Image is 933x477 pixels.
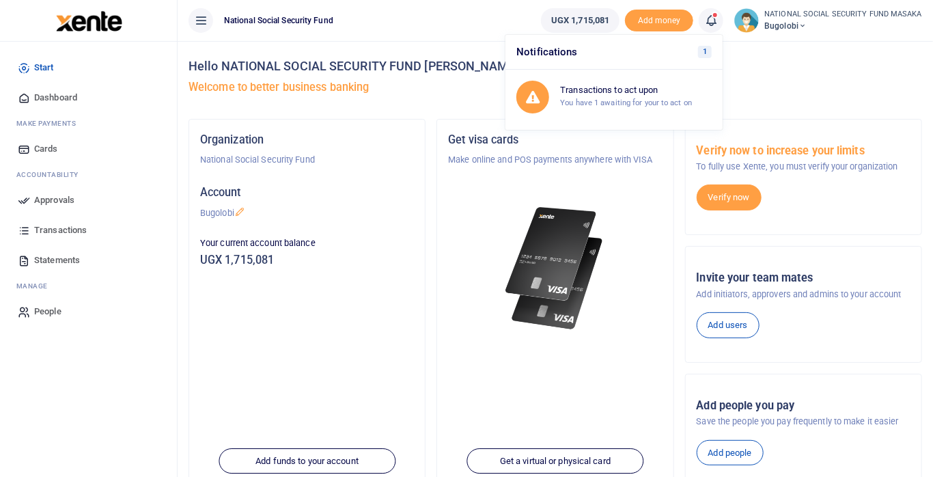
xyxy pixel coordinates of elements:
li: Toup your wallet [625,10,693,32]
a: Add people [697,440,764,466]
a: Transactions to act upon You have 1 awaiting for your to act on [505,70,723,124]
img: xente-_physical_cards.png [502,200,609,337]
a: Dashboard [11,83,166,113]
span: Bugolobi [764,20,922,32]
h5: Welcome to better business banking [189,81,922,94]
li: M [11,113,166,134]
p: Save the people you pay frequently to make it easier [697,415,910,428]
span: Approvals [34,193,74,207]
span: Add money [625,10,693,32]
span: 1 [698,46,712,58]
a: Approvals [11,185,166,215]
h5: Organization [200,133,414,147]
p: Bugolobi [200,206,414,220]
span: Transactions [34,223,87,237]
small: NATIONAL SOCIAL SECURITY FUND MASAKA [764,9,922,21]
p: National Social Security Fund [200,153,414,167]
a: profile-user NATIONAL SOCIAL SECURITY FUND MASAKA Bugolobi [734,8,922,33]
span: National Social Security Fund [219,14,339,27]
span: Start [34,61,54,74]
a: Transactions [11,215,166,245]
h5: Add people you pay [697,399,910,413]
a: logo-small logo-large logo-large [55,15,122,25]
h5: UGX 1,715,081 [200,254,414,267]
a: Add funds to your account [219,448,395,474]
a: Get a virtual or physical card [466,448,643,474]
img: profile-user [734,8,759,33]
span: anage [23,282,48,290]
a: Start [11,53,166,83]
p: Your current account balance [200,236,414,250]
span: countability [27,171,79,178]
span: Statements [34,254,80,267]
span: People [34,305,61,318]
a: Add money [625,14,693,25]
h4: Hello NATIONAL SOCIAL SECURITY FUND [PERSON_NAME] [189,59,922,74]
a: Statements [11,245,166,275]
li: Wallet ballance [535,8,625,33]
h6: Transactions to act upon [560,85,712,96]
h6: Notifications [505,35,723,70]
span: Cards [34,142,58,156]
h5: Get visa cards [448,133,662,147]
span: UGX 1,715,081 [551,14,609,27]
small: You have 1 awaiting for your to act on [560,98,692,107]
a: Add users [697,312,760,338]
span: ake Payments [23,120,76,127]
a: Verify now [697,185,762,210]
a: People [11,297,166,327]
li: M [11,275,166,297]
p: Add initiators, approvers and admins to your account [697,288,910,301]
li: Ac [11,164,166,185]
h5: Verify now to increase your limits [697,144,910,158]
img: logo-large [56,11,122,31]
p: Make online and POS payments anywhere with VISA [448,153,662,167]
span: Dashboard [34,91,77,105]
h5: Account [200,186,414,200]
a: Cards [11,134,166,164]
p: To fully use Xente, you must verify your organization [697,160,910,174]
h5: Invite your team mates [697,271,910,285]
a: UGX 1,715,081 [541,8,619,33]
